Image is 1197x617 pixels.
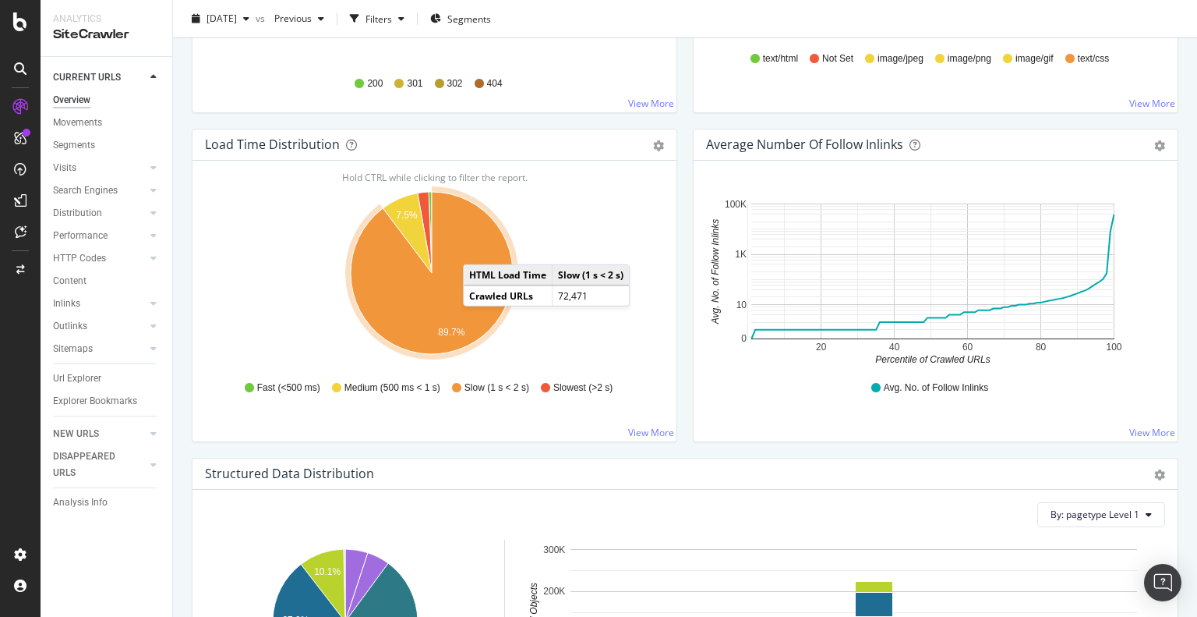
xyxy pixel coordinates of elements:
span: Medium (500 ms < 1 s) [344,381,440,395]
text: 40 [889,342,900,353]
div: gear [1154,140,1165,151]
div: Filters [365,12,392,25]
text: 80 [1036,342,1047,353]
div: Content [53,273,87,289]
button: [DATE] [185,6,256,31]
button: Previous [268,6,330,31]
svg: A chart. [706,186,1160,367]
a: Performance [53,228,146,244]
a: Inlinks [53,296,146,312]
span: Segments [447,12,491,25]
div: NEW URLS [53,426,99,442]
a: NEW URLS [53,426,146,442]
span: By: pagetype Level 1 [1050,508,1139,521]
td: 72,471 [553,285,630,306]
text: 200K [543,586,565,597]
span: image/jpeg [877,52,923,66]
span: Slow (1 s < 2 s) [464,381,529,395]
div: gear [1154,470,1165,480]
a: View More [1129,97,1175,110]
a: Sitemaps [53,341,146,357]
span: Avg. No. of Follow Inlinks [884,381,989,395]
text: 100K [725,199,747,210]
button: Filters [344,6,411,31]
span: 302 [447,77,463,90]
button: Segments [424,6,497,31]
div: gear [653,140,664,151]
span: 404 [487,77,503,90]
div: SiteCrawler [53,26,160,44]
a: Distribution [53,205,146,222]
div: Analytics [53,12,160,26]
a: Segments [53,137,161,154]
div: Overview [53,92,90,108]
a: Analysis Info [53,495,161,511]
div: DISAPPEARED URLS [53,449,132,481]
td: HTML Load Time [464,265,553,285]
div: Search Engines [53,183,118,199]
a: Url Explorer [53,371,161,387]
text: 1K [735,249,747,260]
text: 10 [736,300,747,310]
text: Percentile of Crawled URLs [875,354,990,365]
div: Visits [53,160,76,176]
a: Visits [53,160,146,176]
a: DISAPPEARED URLS [53,449,146,481]
div: Sitemaps [53,341,93,357]
text: 60 [962,342,973,353]
span: 301 [407,77,422,90]
a: Outlinks [53,318,146,335]
span: text/html [763,52,798,66]
span: vs [256,12,268,25]
div: Average Number of Follow Inlinks [706,137,903,152]
span: 2025 Sep. 4th [207,12,237,25]
a: HTTP Codes [53,250,146,267]
div: Open Intercom Messenger [1144,564,1181,601]
span: Slowest (>2 s) [553,381,613,395]
div: Outlinks [53,318,87,335]
span: Not Set [822,52,853,66]
span: Fast (<500 ms) [257,381,320,395]
a: Content [53,273,161,289]
text: 20 [816,342,827,353]
div: HTTP Codes [53,250,106,267]
text: 0 [741,333,747,344]
a: View More [1129,426,1175,439]
a: CURRENT URLS [53,69,146,86]
a: Explorer Bookmarks [53,393,161,410]
button: By: pagetype Level 1 [1037,502,1165,527]
a: Movements [53,115,161,131]
text: 100 [1106,342,1121,353]
text: 300K [543,544,565,555]
div: Load Time Distribution [205,137,340,152]
span: text/css [1078,52,1110,66]
a: View More [628,426,674,439]
td: Slow (1 s < 2 s) [553,265,630,285]
span: 200 [367,77,383,90]
div: Inlinks [53,296,80,312]
div: Structured Data Distribution [205,466,374,481]
text: Avg. No. of Follow Inlinks [710,219,721,325]
div: Segments [53,137,95,154]
a: Search Engines [53,183,146,199]
svg: A chart. [205,186,659,367]
div: Distribution [53,205,102,222]
div: Movements [53,115,102,131]
div: Analysis Info [53,495,108,511]
div: Performance [53,228,108,244]
span: image/png [948,52,991,66]
span: Previous [268,12,312,25]
a: Overview [53,92,161,108]
div: Explorer Bookmarks [53,393,137,410]
td: Crawled URLs [464,285,553,306]
a: View More [628,97,674,110]
div: CURRENT URLS [53,69,121,86]
div: Url Explorer [53,371,101,387]
text: 10.1% [314,566,341,577]
text: 7.5% [396,210,418,221]
span: image/gif [1015,52,1054,66]
text: 89.7% [438,327,464,338]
